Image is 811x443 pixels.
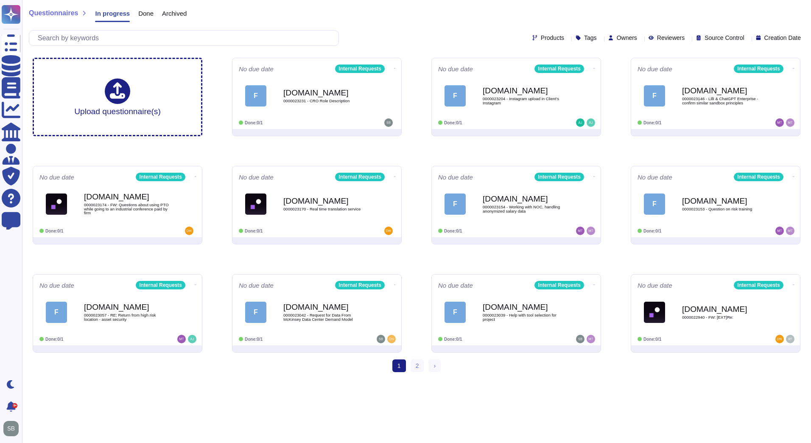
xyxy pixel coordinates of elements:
[335,281,385,289] div: Internal Requests
[438,66,473,72] span: No due date
[587,227,595,235] img: user
[638,66,672,72] span: No due date
[587,118,595,127] img: user
[239,282,274,289] span: No due date
[245,229,263,233] span: Done: 0/1
[644,85,665,107] div: F
[682,97,767,105] span: 0000023146 - Lilli & ChatGPT Enterprise - confirm similar sandbox principles
[283,303,368,311] b: [DOMAIN_NAME]
[245,337,263,342] span: Done: 0/1
[534,64,584,73] div: Internal Requests
[45,337,63,342] span: Done: 0/1
[2,419,25,438] button: user
[643,337,661,342] span: Done: 0/1
[638,282,672,289] span: No due date
[483,87,568,95] b: [DOMAIN_NAME]
[239,174,274,180] span: No due date
[239,66,274,72] span: No due date
[245,121,263,125] span: Done: 0/1
[46,193,67,215] img: Logo
[46,302,67,323] div: F
[584,35,597,41] span: Tags
[392,359,406,372] span: 1
[136,173,185,181] div: Internal Requests
[682,87,767,95] b: [DOMAIN_NAME]
[444,229,462,233] span: Done: 0/1
[705,35,744,41] span: Source Control
[587,335,595,343] img: user
[245,193,266,215] img: Logo
[74,79,161,115] div: Upload questionnaire(s)
[45,229,63,233] span: Done: 0/1
[34,31,338,45] input: Search by keywords
[438,282,473,289] span: No due date
[29,10,78,17] span: Questionnaires
[734,173,783,181] div: Internal Requests
[185,227,193,235] img: user
[682,315,767,320] span: 0000022940 - FW: [EXT]Re:
[786,118,794,127] img: user
[775,118,784,127] img: user
[384,118,393,127] img: user
[12,403,17,408] div: 9+
[644,302,665,323] img: Logo
[682,197,767,205] b: [DOMAIN_NAME]
[643,121,661,125] span: Done: 0/1
[377,335,385,343] img: user
[734,64,783,73] div: Internal Requests
[84,193,169,201] b: [DOMAIN_NAME]
[483,195,568,203] b: [DOMAIN_NAME]
[84,203,169,215] span: 0000023174 - FW: Questions about using PTO while going to an industrial conference paid by firm
[162,10,187,17] span: Archived
[483,313,568,321] span: 0000023039 - Help with tool selection for project
[576,335,584,343] img: user
[387,335,396,343] img: user
[95,10,130,17] span: In progress
[444,337,462,342] span: Done: 0/1
[384,227,393,235] img: user
[576,227,584,235] img: user
[335,173,385,181] div: Internal Requests
[335,64,385,73] div: Internal Requests
[775,335,784,343] img: user
[445,193,466,215] div: F
[643,229,661,233] span: Done: 0/1
[786,227,794,235] img: user
[657,35,685,41] span: Reviewers
[483,205,568,213] span: 0000023154 - Working with NOC, handling anonymized salary data
[138,10,154,17] span: Done
[483,303,568,311] b: [DOMAIN_NAME]
[445,302,466,323] div: F
[433,362,436,369] span: ›
[445,85,466,107] div: F
[638,174,672,180] span: No due date
[438,174,473,180] span: No due date
[534,281,584,289] div: Internal Requests
[39,282,74,289] span: No due date
[483,97,568,105] span: 0000023204 - Instagram upload in Client's Instagram
[283,197,368,205] b: [DOMAIN_NAME]
[84,303,169,311] b: [DOMAIN_NAME]
[541,35,564,41] span: Products
[764,35,801,41] span: Creation Date
[283,207,368,211] span: 0000023170 - Real time translation service
[444,121,462,125] span: Done: 0/1
[84,313,169,321] span: 0000023057 - RE: Return from high risk location - asset security
[283,89,368,97] b: [DOMAIN_NAME]
[3,421,19,436] img: user
[283,99,368,103] span: 0000023231 - CRO Role Description
[245,85,266,107] div: F
[534,173,584,181] div: Internal Requests
[177,335,186,343] img: user
[188,335,196,343] img: user
[786,335,794,343] img: user
[39,174,74,180] span: No due date
[734,281,783,289] div: Internal Requests
[682,305,767,313] b: [DOMAIN_NAME]
[576,118,584,127] img: user
[411,359,424,372] a: 2
[617,35,637,41] span: Owners
[644,193,665,215] div: F
[682,207,767,211] span: 0000023153 - Question on risk training
[283,313,368,321] span: 0000023042 - Request for Data From McKinsey Data Center Demand Model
